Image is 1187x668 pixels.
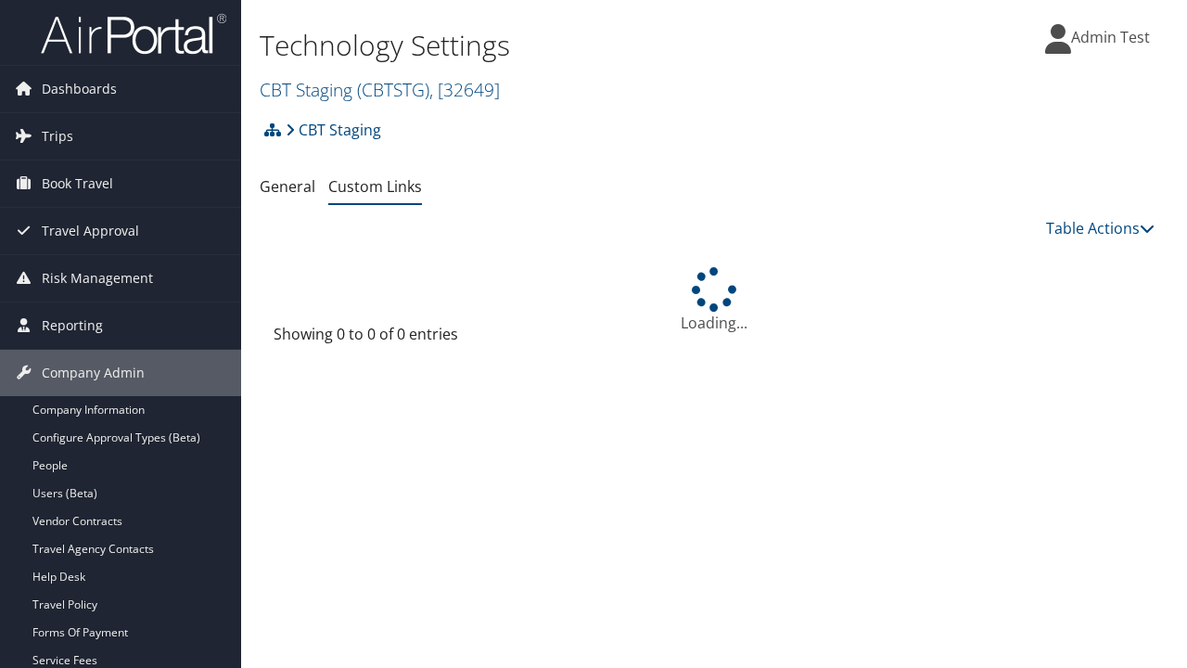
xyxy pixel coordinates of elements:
a: Table Actions [1046,218,1155,238]
span: ( CBTSTG ) [357,77,429,102]
span: Admin Test [1071,27,1150,47]
span: Risk Management [42,255,153,302]
a: General [260,176,315,197]
a: Admin Test [1045,9,1168,65]
div: Loading... [260,267,1168,334]
span: Trips [42,113,73,160]
span: Reporting [42,302,103,349]
span: Travel Approval [42,208,139,254]
a: CBT Staging [286,111,381,148]
a: Custom Links [328,176,422,197]
span: , [ 32649 ] [429,77,500,102]
span: Company Admin [42,350,145,396]
span: Dashboards [42,66,117,112]
a: CBT Staging [260,77,500,102]
span: Book Travel [42,161,113,207]
div: Showing 0 to 0 of 0 entries [274,323,473,354]
img: airportal-logo.png [41,12,226,56]
h1: Technology Settings [260,26,865,65]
